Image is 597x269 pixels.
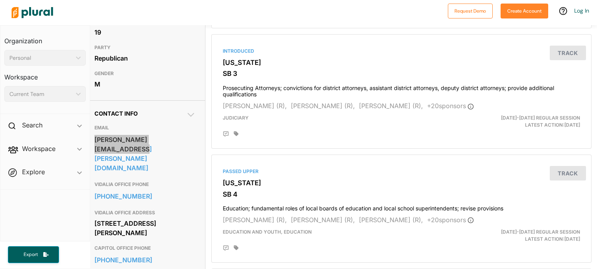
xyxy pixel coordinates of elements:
span: Contact Info [94,110,138,117]
h3: Organization [4,29,86,47]
span: [PERSON_NAME] (R), [359,102,423,110]
button: Track [550,46,586,60]
span: [DATE]-[DATE] Regular Session [501,115,580,121]
button: Request Demo [448,4,493,18]
div: Current Team [9,90,73,98]
a: [PERSON_NAME][EMAIL_ADDRESS][PERSON_NAME][DOMAIN_NAME] [94,134,196,174]
h4: Education; fundamental roles of local boards of education and local school superintendents; revis... [223,201,580,212]
h3: VIDALIA OFFICE ADDRESS [94,208,196,217]
span: [PERSON_NAME] (R), [223,102,287,110]
h3: SB 3 [223,70,580,77]
span: + 20 sponsor s [427,216,474,224]
span: Judiciary [223,115,249,121]
span: [PERSON_NAME] (R), [291,102,355,110]
h3: Workspace [4,66,86,83]
h3: [US_STATE] [223,179,580,187]
h3: EMAIL [94,123,196,133]
span: [DATE]-[DATE] Regular Session [501,229,580,235]
div: 19 [94,26,196,38]
div: [STREET_ADDRESS][PERSON_NAME] [94,217,196,239]
span: Export [18,251,43,258]
button: Track [550,166,586,181]
div: Latest Action: [DATE] [463,114,586,129]
div: M [94,78,196,90]
a: Request Demo [448,6,493,15]
div: Add Position Statement [223,245,229,251]
div: Republican [94,52,196,64]
a: [PHONE_NUMBER] [94,190,196,202]
h3: PARTY [94,43,196,52]
a: Log In [574,7,589,14]
span: [PERSON_NAME] (R), [291,216,355,224]
a: [PHONE_NUMBER] [94,254,196,266]
h3: SB 4 [223,190,580,198]
button: Export [8,246,59,263]
div: Add Position Statement [223,131,229,137]
h3: CAPITOL OFFICE PHONE [94,243,196,253]
div: Latest Action: [DATE] [463,228,586,243]
h3: VIDALIA OFFICE PHONE [94,180,196,189]
h2: Search [22,121,43,129]
span: Education and Youth, Education [223,229,312,235]
div: Introduced [223,48,580,55]
div: Add tags [234,131,238,136]
button: Create Account [501,4,548,18]
h3: GENDER [94,69,196,78]
span: [PERSON_NAME] (R), [223,216,287,224]
span: + 20 sponsor s [427,102,474,110]
span: [PERSON_NAME] (R), [359,216,423,224]
div: Add tags [234,245,238,251]
h3: [US_STATE] [223,59,580,66]
div: Passed Upper [223,168,580,175]
a: Create Account [501,6,548,15]
h4: Prosecuting Attorneys; convictions for district attorneys, assistant district attorneys, deputy d... [223,81,580,98]
div: Personal [9,54,73,62]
